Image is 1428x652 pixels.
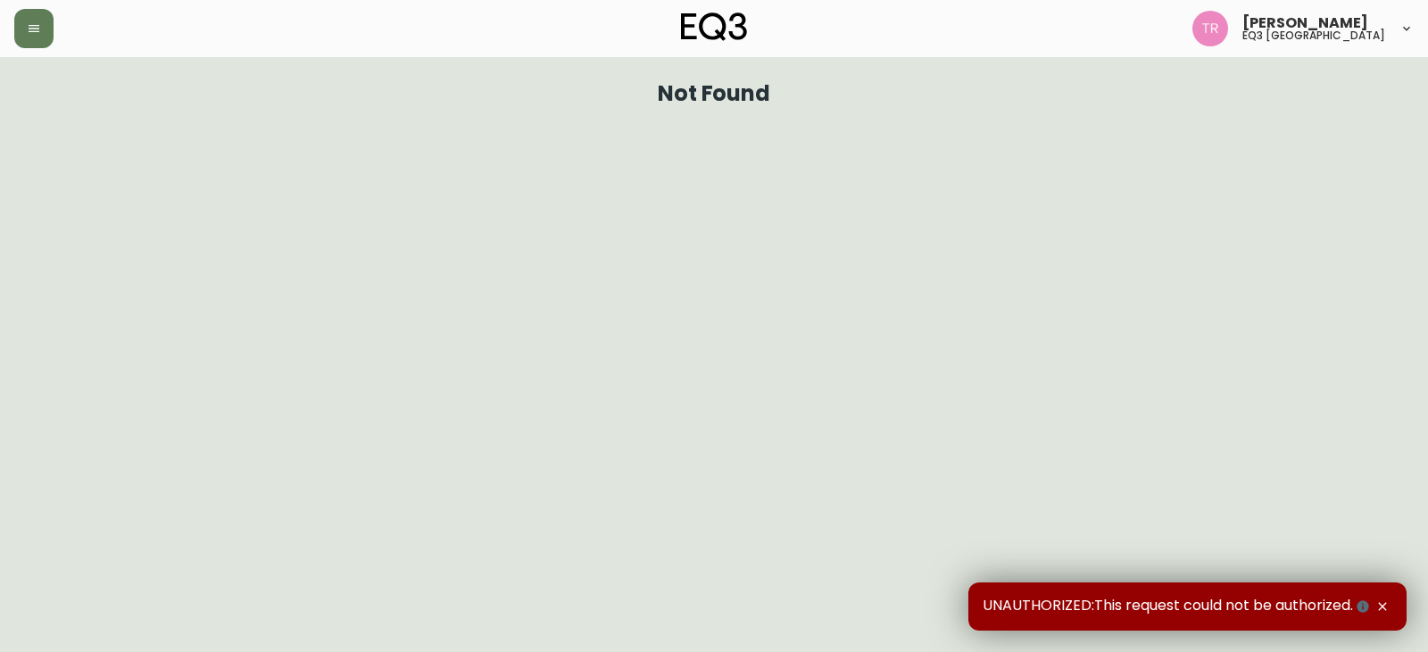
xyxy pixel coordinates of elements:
img: logo [681,12,747,41]
h1: Not Found [658,86,771,102]
img: 214b9049a7c64896e5c13e8f38ff7a87 [1192,11,1228,46]
span: [PERSON_NAME] [1242,16,1368,30]
h5: eq3 [GEOGRAPHIC_DATA] [1242,30,1385,41]
span: UNAUTHORIZED:This request could not be authorized. [983,597,1373,616]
